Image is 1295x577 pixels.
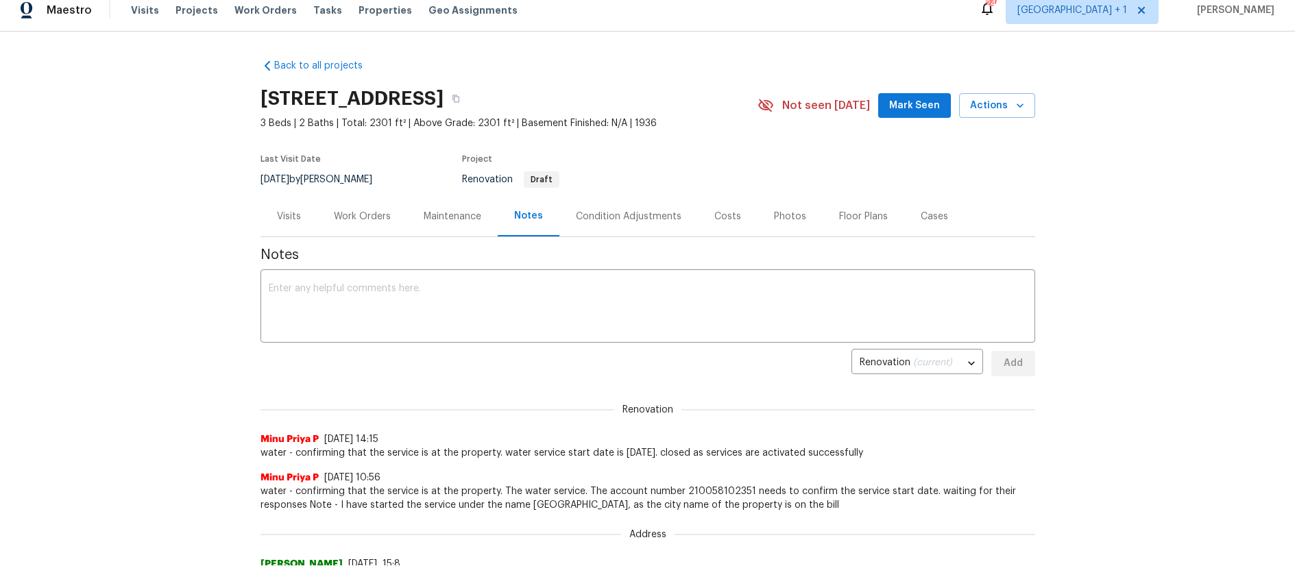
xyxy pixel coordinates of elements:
a: Back to all projects [261,59,392,73]
span: [DATE] [261,175,289,184]
span: Last Visit Date [261,155,321,163]
button: Mark Seen [878,93,951,119]
span: [PERSON_NAME] [1191,3,1274,17]
span: [GEOGRAPHIC_DATA] + 1 [1017,3,1127,17]
span: Address [621,528,675,541]
span: Maestro [47,3,92,17]
span: Renovation [614,403,681,417]
span: Tasks [313,5,342,15]
div: Maintenance [424,210,481,223]
div: Photos [774,210,806,223]
span: [PERSON_NAME] [261,557,343,571]
span: [DATE], 15:8 [348,559,400,569]
span: Minu Priya P [261,471,319,484]
div: Costs [714,210,741,223]
div: by [PERSON_NAME] [261,171,389,188]
div: Renovation (current) [851,347,983,380]
div: Work Orders [334,210,391,223]
span: Not seen [DATE] [782,99,870,112]
span: Mark Seen [889,97,940,114]
span: water - confirming that the service is at the property. water service start date is [DATE]. close... [261,446,1035,460]
span: Project [462,155,492,163]
button: Actions [959,93,1035,119]
span: Visits [131,3,159,17]
span: Projects [176,3,218,17]
span: 3 Beds | 2 Baths | Total: 2301 ft² | Above Grade: 2301 ft² | Basement Finished: N/A | 1936 [261,116,758,130]
span: water - confirming that the service is at the property. The water service. The account number 210... [261,484,1035,512]
span: Minu Priya P [261,432,319,446]
h2: [STREET_ADDRESS] [261,92,444,106]
span: Properties [359,3,412,17]
span: Notes [261,248,1035,262]
span: Renovation [462,175,559,184]
span: Actions [970,97,1024,114]
span: [DATE] 14:15 [324,434,378,444]
button: Copy Address [444,86,468,111]
div: Visits [277,210,301,223]
span: Geo Assignments [428,3,518,17]
div: Condition Adjustments [576,210,681,223]
span: Draft [525,175,558,184]
span: [DATE] 10:56 [324,473,380,482]
span: Work Orders [234,3,297,17]
div: Notes [514,209,543,223]
span: (current) [913,358,952,367]
div: Cases [921,210,948,223]
div: Floor Plans [839,210,888,223]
